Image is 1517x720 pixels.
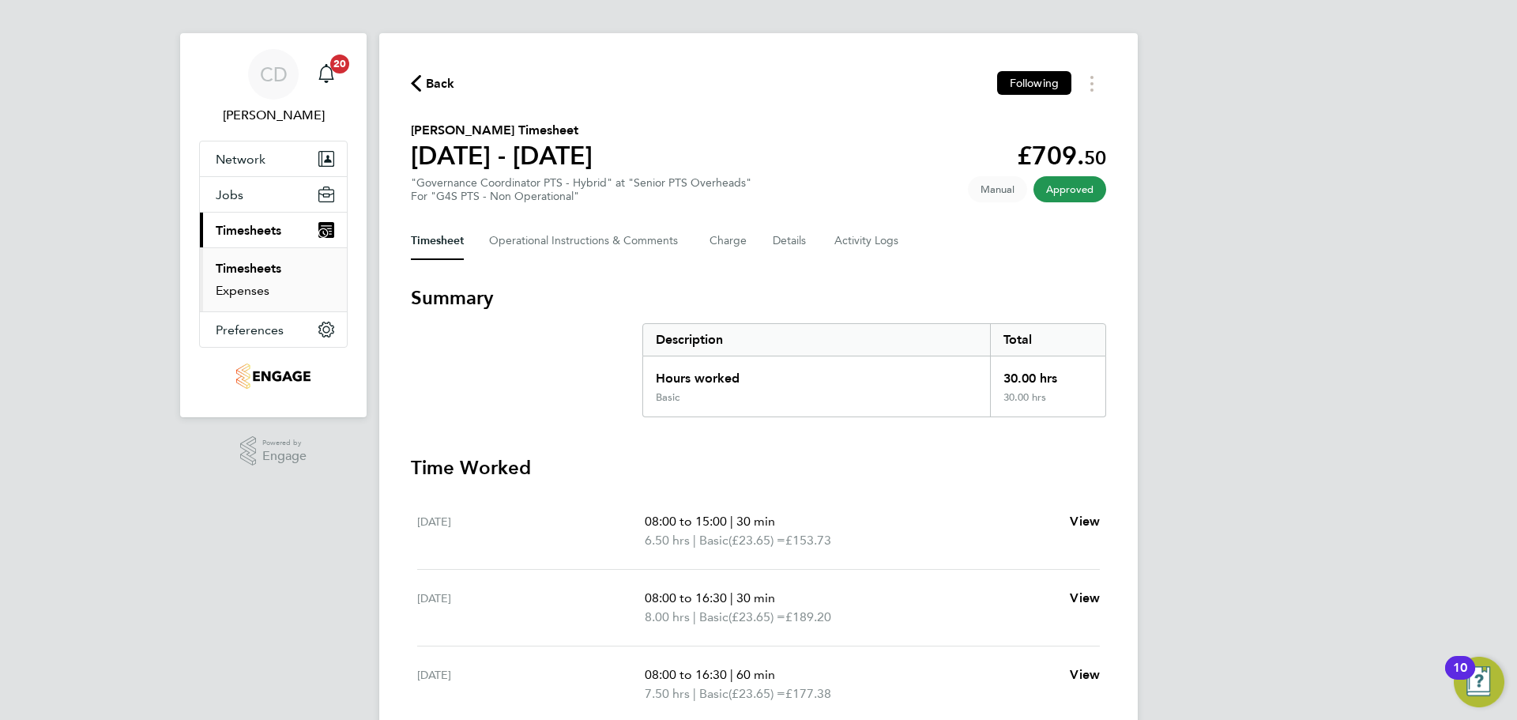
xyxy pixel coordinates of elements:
span: 08:00 to 16:30 [645,667,727,682]
span: Basic [699,608,728,627]
span: | [730,514,733,529]
span: Back [426,74,455,93]
a: 20 [311,49,342,100]
div: [DATE] [417,512,645,550]
h3: Summary [411,285,1106,311]
button: Following [997,71,1071,95]
div: Timesheets [200,247,347,311]
span: View [1070,667,1100,682]
span: Preferences [216,322,284,337]
span: View [1070,514,1100,529]
h2: [PERSON_NAME] Timesheet [411,121,593,140]
button: Activity Logs [834,222,901,260]
nav: Main navigation [180,33,367,417]
span: 30 min [736,514,775,529]
span: Craig Dixon [199,106,348,125]
button: Timesheets Menu [1078,71,1106,96]
span: Network [216,152,265,167]
h1: [DATE] - [DATE] [411,140,593,172]
span: Jobs [216,187,243,202]
span: 20 [330,55,349,74]
span: Following [1010,76,1059,90]
div: For "G4S PTS - Non Operational" [411,190,751,203]
span: Basic [699,531,728,550]
div: [DATE] [417,589,645,627]
div: 30.00 hrs [990,391,1105,417]
div: 30.00 hrs [990,356,1105,391]
button: Open Resource Center, 10 new notifications [1454,657,1504,707]
span: 60 min [736,667,775,682]
a: Expenses [216,283,269,298]
app-decimal: £709. [1017,141,1106,171]
span: CD [260,64,288,85]
span: Engage [262,450,307,463]
span: £189.20 [785,609,831,624]
span: (£23.65) = [728,533,785,548]
a: Go to home page [199,364,348,389]
div: Basic [656,391,679,404]
span: Powered by [262,436,307,450]
a: View [1070,665,1100,684]
button: Charge [710,222,747,260]
span: (£23.65) = [728,686,785,701]
a: Timesheets [216,261,281,276]
span: This timesheet has been approved. [1033,176,1106,202]
span: View [1070,590,1100,605]
span: Timesheets [216,223,281,238]
button: Jobs [200,177,347,212]
span: | [730,590,733,605]
div: Description [643,324,990,356]
div: Total [990,324,1105,356]
button: Timesheets [200,213,347,247]
h3: Time Worked [411,455,1106,481]
span: | [693,533,696,548]
a: View [1070,512,1100,531]
span: 8.00 hrs [645,609,690,624]
div: 10 [1453,668,1467,688]
span: | [693,686,696,701]
a: CD[PERSON_NAME] [199,49,348,125]
span: 7.50 hrs [645,686,690,701]
div: "Governance Coordinator PTS - Hybrid" at "Senior PTS Overheads" [411,176,751,203]
button: Back [411,74,455,93]
img: g4s7-logo-retina.png [236,364,310,389]
span: 30 min [736,590,775,605]
span: | [730,667,733,682]
span: £153.73 [785,533,831,548]
button: Operational Instructions & Comments [489,222,684,260]
div: Hours worked [643,356,990,391]
a: Powered byEngage [240,436,307,466]
span: 08:00 to 15:00 [645,514,727,529]
span: This timesheet was manually created. [968,176,1027,202]
span: £177.38 [785,686,831,701]
button: Timesheet [411,222,464,260]
div: [DATE] [417,665,645,703]
span: 50 [1084,146,1106,169]
button: Network [200,141,347,176]
span: 08:00 to 16:30 [645,590,727,605]
span: 6.50 hrs [645,533,690,548]
button: Details [773,222,809,260]
span: (£23.65) = [728,609,785,624]
div: Summary [642,323,1106,417]
button: Preferences [200,312,347,347]
span: | [693,609,696,624]
span: Basic [699,684,728,703]
a: View [1070,589,1100,608]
